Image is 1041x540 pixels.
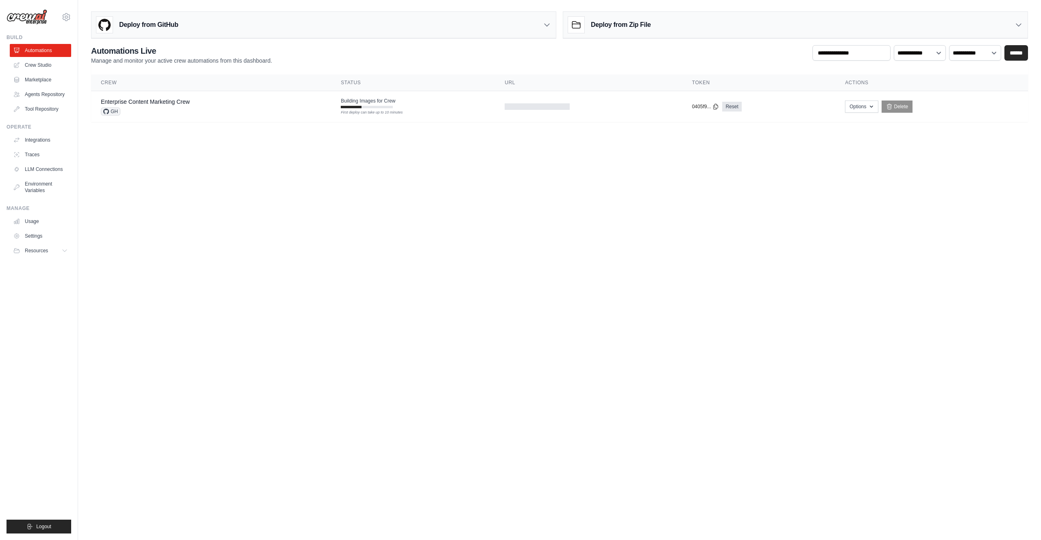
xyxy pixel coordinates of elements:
h3: Deploy from Zip File [591,20,651,30]
a: Crew Studio [10,59,71,72]
a: Marketplace [10,73,71,86]
th: Actions [835,74,1028,91]
a: Reset [722,102,741,111]
th: Token [682,74,835,91]
a: LLM Connections [10,163,71,176]
h2: Automations Live [91,45,272,57]
th: URL [495,74,682,91]
a: Tool Repository [10,103,71,116]
a: Traces [10,148,71,161]
button: Resources [10,244,71,257]
a: Delete [882,101,913,113]
a: Usage [10,215,71,228]
th: Status [331,74,495,91]
span: GH [101,107,120,116]
button: Logout [7,520,71,533]
h3: Deploy from GitHub [119,20,178,30]
a: Environment Variables [10,177,71,197]
img: Logo [7,9,47,25]
th: Crew [91,74,331,91]
a: Integrations [10,133,71,146]
div: First deploy can take up to 10 minutes [341,110,393,116]
a: Enterprise Content Marketing Crew [101,98,190,105]
button: Options [845,101,878,113]
span: Building Images for Crew [341,98,395,104]
div: Build [7,34,71,41]
div: Manage [7,205,71,212]
a: Automations [10,44,71,57]
span: Resources [25,247,48,254]
a: Agents Repository [10,88,71,101]
span: Logout [36,523,51,530]
img: GitHub Logo [96,17,113,33]
button: 0405f9... [692,103,719,110]
a: Settings [10,230,71,243]
div: Operate [7,124,71,130]
p: Manage and monitor your active crew automations from this dashboard. [91,57,272,65]
iframe: Chat Widget [1000,501,1041,540]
